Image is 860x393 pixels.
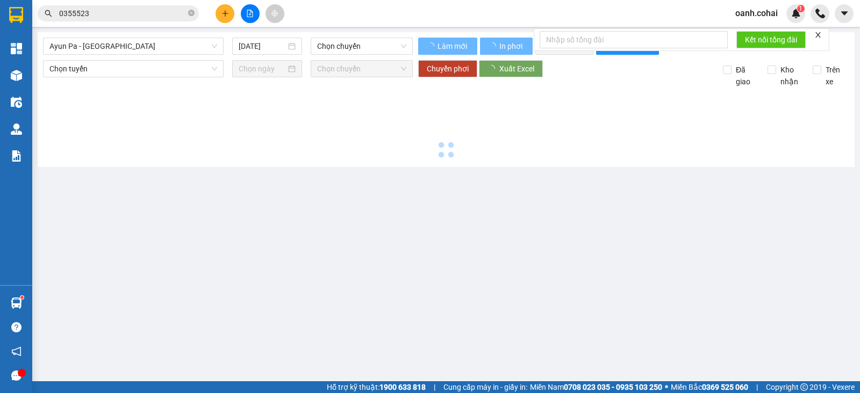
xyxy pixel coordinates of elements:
span: | [756,381,758,393]
button: Làm mới [418,38,477,55]
span: In phơi [499,40,524,52]
button: file-add [241,4,260,23]
span: Trên xe [821,64,849,88]
span: message [11,370,21,381]
span: aim [271,10,278,17]
span: copyright [800,383,808,391]
button: In phơi [480,38,533,55]
button: Xuất Excel [479,60,543,77]
span: Ayun Pa - Sài Gòn [49,38,217,54]
input: Tìm tên, số ĐT hoặc mã đơn [59,8,186,19]
span: Hỗ trợ kỹ thuật: [327,381,426,393]
span: oanh.cohai [727,6,786,20]
button: Kết nối tổng đài [736,31,806,48]
button: plus [216,4,234,23]
span: question-circle [11,322,21,332]
span: ⚪️ [665,385,668,389]
img: icon-new-feature [791,9,801,18]
span: | [434,381,435,393]
span: Chọn chuyến [317,38,406,54]
img: dashboard-icon [11,43,22,54]
span: search [45,10,52,17]
sup: 1 [797,5,805,12]
span: Kho nhận [776,64,804,88]
span: Chọn tuyến [49,61,217,77]
span: Miền Nam [530,381,662,393]
button: Chuyển phơi [418,60,477,77]
span: plus [221,10,229,17]
button: caret-down [835,4,854,23]
img: warehouse-icon [11,70,22,81]
strong: 1900 633 818 [379,383,426,391]
span: Cung cấp máy in - giấy in: [443,381,527,393]
span: loading [489,42,498,50]
img: logo-vxr [9,7,23,23]
span: loading [427,42,436,50]
strong: 0369 525 060 [702,383,748,391]
strong: 0708 023 035 - 0935 103 250 [564,383,662,391]
span: Đã giao [732,64,759,88]
img: warehouse-icon [11,123,22,135]
span: notification [11,346,21,356]
span: file-add [246,10,254,17]
img: solution-icon [11,150,22,162]
input: Nhập số tổng đài [540,31,728,48]
span: close [814,31,822,39]
input: 15/10/2025 [239,40,286,52]
img: warehouse-icon [11,97,22,108]
span: Chọn chuyến [317,61,406,77]
span: Làm mới [438,40,469,52]
span: close-circle [188,10,195,16]
img: phone-icon [815,9,825,18]
input: Chọn ngày [239,63,286,75]
span: 1 [799,5,802,12]
span: Miền Bắc [671,381,748,393]
button: aim [266,4,284,23]
sup: 1 [20,296,24,299]
span: close-circle [188,9,195,19]
span: caret-down [840,9,849,18]
span: Kết nối tổng đài [745,34,797,46]
img: warehouse-icon [11,297,22,309]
